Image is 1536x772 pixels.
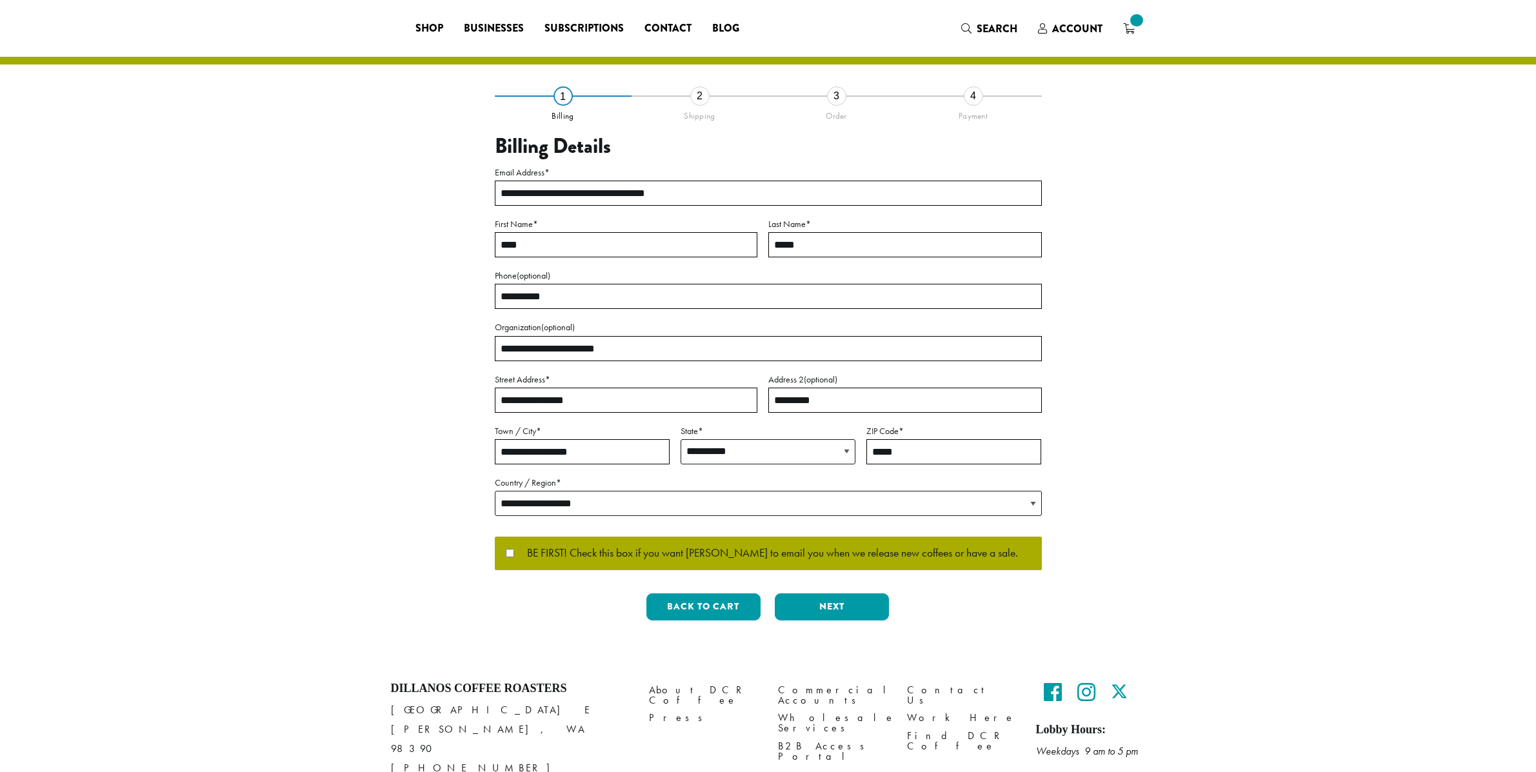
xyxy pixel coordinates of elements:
[778,737,888,765] a: B2B Access Portal
[1036,744,1138,758] em: Weekdays 9 am to 5 pm
[644,21,692,37] span: Contact
[775,593,889,620] button: Next
[514,548,1018,559] span: BE FIRST! Check this box if you want [PERSON_NAME] to email you when we release new coffees or ha...
[506,549,514,557] input: BE FIRST! Check this box if you want [PERSON_NAME] to email you when we release new coffees or ha...
[778,709,888,737] a: Wholesale Services
[907,709,1017,727] a: Work Here
[951,18,1028,39] a: Search
[768,216,1042,232] label: Last Name
[405,18,454,39] a: Shop
[649,709,759,727] a: Press
[495,134,1042,159] h3: Billing Details
[977,21,1017,36] span: Search
[649,682,759,709] a: About DCR Coffee
[681,423,855,439] label: State
[415,21,443,37] span: Shop
[541,321,575,333] span: (optional)
[768,106,905,121] div: Order
[464,21,524,37] span: Businesses
[905,106,1042,121] div: Payment
[1036,723,1146,737] h5: Lobby Hours:
[827,86,846,106] div: 3
[646,593,761,620] button: Back to cart
[517,270,550,281] span: (optional)
[804,373,837,385] span: (optional)
[495,164,1042,181] label: Email Address
[495,106,632,121] div: Billing
[495,371,757,388] label: Street Address
[866,423,1041,439] label: ZIP Code
[778,682,888,709] a: Commercial Accounts
[554,86,573,106] div: 1
[495,319,1042,335] label: Organization
[544,21,624,37] span: Subscriptions
[768,371,1042,388] label: Address 2
[907,682,1017,709] a: Contact Us
[495,423,670,439] label: Town / City
[632,106,768,121] div: Shipping
[907,727,1017,755] a: Find DCR Coffee
[495,216,757,232] label: First Name
[391,682,630,696] h4: Dillanos Coffee Roasters
[690,86,710,106] div: 2
[712,21,739,37] span: Blog
[1052,21,1102,36] span: Account
[964,86,983,106] div: 4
